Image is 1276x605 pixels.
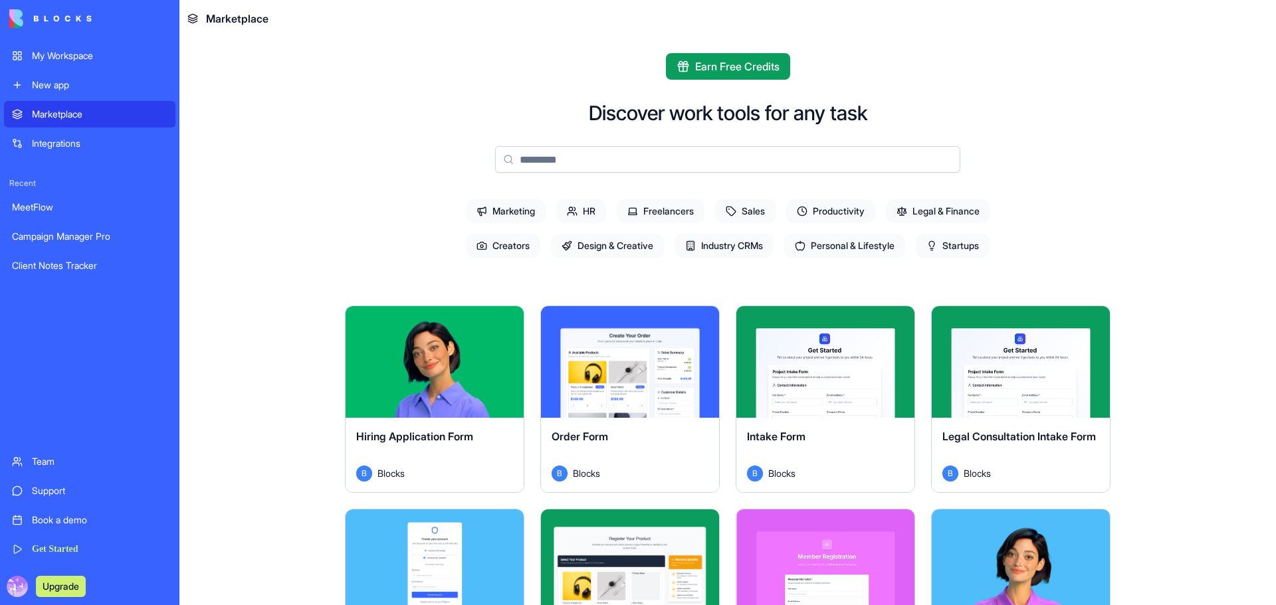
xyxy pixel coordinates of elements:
a: Get Started [4,536,175,562]
span: Order Form [552,430,608,443]
span: HR [556,199,606,223]
div: Integrations [32,137,167,150]
div: Support [32,484,167,497]
span: Blocks [377,466,405,480]
a: Legal Consultation Intake FormBBlocks [931,305,1111,493]
button: Earn Free Credits [666,53,790,80]
span: Startups [916,234,990,258]
span: B [942,466,958,481]
div: My Workspace [32,49,167,62]
span: Intake Form [747,430,805,443]
span: Sales [715,199,776,223]
span: Recent [4,178,175,189]
span: B [552,466,568,481]
a: Intake FormBBlocks [736,305,915,493]
div: Book a demo [32,513,167,527]
span: Design & Creative [551,234,664,258]
div: MeetFlow [12,201,167,214]
span: Blocks [573,466,600,480]
a: Upgrade [36,579,86,592]
a: Client Notes Tracker [4,252,175,279]
span: Productivity [786,199,875,223]
span: B [747,466,763,481]
a: Team [4,448,175,475]
span: Freelancers [617,199,704,223]
a: Campaign Manager Pro [4,223,175,250]
button: Upgrade [36,576,86,597]
span: Hiring Application Form [356,430,473,443]
a: Order FormBBlocks [540,305,720,493]
span: Blocks [768,466,796,480]
div: Campaign Manager Pro [12,230,167,243]
a: My Workspace [4,43,175,69]
div: Client Notes Tracker [12,259,167,272]
div: Get Started [32,543,167,556]
img: logo [9,9,92,28]
img: ACg8ocK7tC6GmUTa3wYSindAyRLtnC5UahbIIijpwl7Jo_uOzWMSvt0=s96-c [7,576,28,597]
span: Industry CRMs [675,234,774,258]
a: Marketplace [4,101,175,128]
span: Creators [466,234,540,258]
a: Integrations [4,130,175,157]
span: Marketplace [206,11,268,27]
span: Earn Free Credits [695,58,780,74]
a: Book a demo [4,507,175,533]
span: Blocks [964,466,991,480]
div: New app [32,78,167,92]
span: Legal & Finance [886,199,990,223]
a: Support [4,477,175,504]
h2: Discover work tools for any task [589,101,867,125]
span: Marketing [466,199,546,223]
span: Legal Consultation Intake Form [942,430,1096,443]
span: B [356,466,372,481]
div: Team [32,455,167,468]
div: Marketplace [32,108,167,121]
a: MeetFlow [4,194,175,220]
a: Hiring Application FormBBlocks [345,305,524,493]
a: New app [4,72,175,98]
span: Personal & Lifestyle [784,234,905,258]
